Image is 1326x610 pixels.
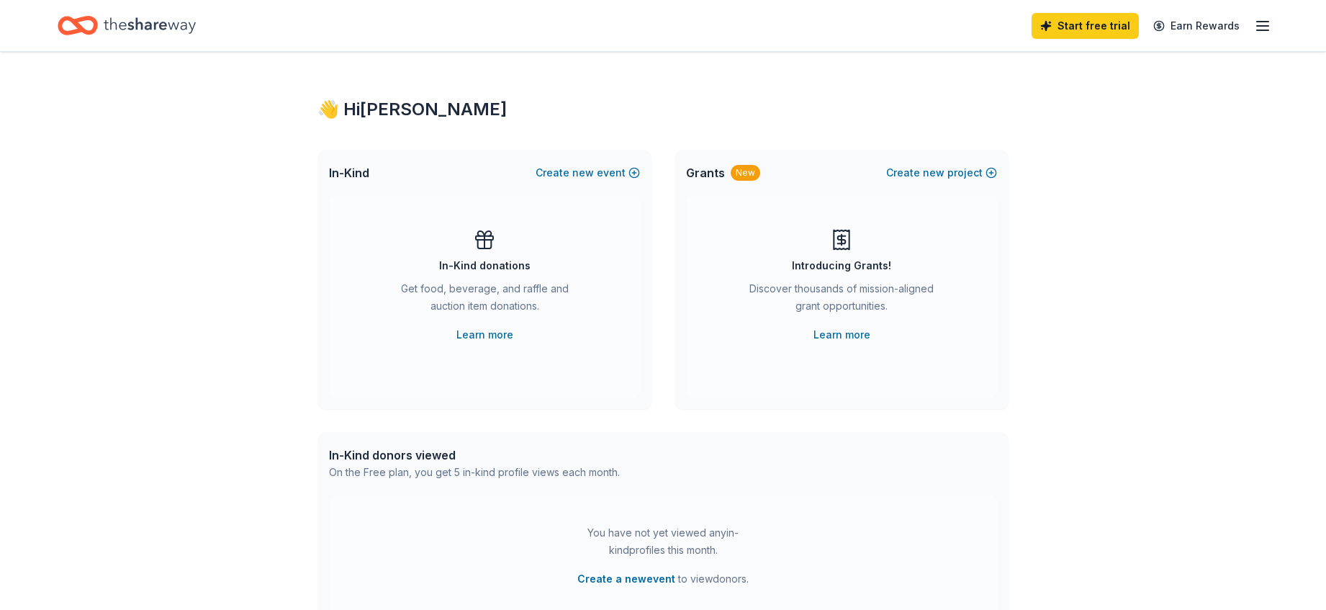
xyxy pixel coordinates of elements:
div: On the Free plan, you get 5 in-kind profile views each month. [329,464,620,481]
div: Get food, beverage, and raffle and auction item donations. [387,280,582,320]
div: You have not yet viewed any in-kind profiles this month. [573,524,753,559]
div: In-Kind donors viewed [329,447,620,464]
div: New [731,165,760,181]
a: Earn Rewards [1145,13,1248,39]
a: Learn more [813,326,870,344]
div: In-Kind donations [439,257,531,274]
span: to view donors . [577,570,749,588]
div: Discover thousands of mission-aligned grant opportunities. [744,280,939,320]
a: Learn more [456,326,513,344]
a: Start free trial [1032,13,1139,39]
button: Create a newevent [577,570,675,588]
span: Grants [686,164,725,181]
span: In-Kind [329,164,369,181]
a: Home [58,9,196,42]
div: Introducing Grants! [792,257,891,274]
span: new [923,164,944,181]
div: 👋 Hi [PERSON_NAME] [317,98,1009,121]
span: new [572,164,594,181]
button: Createnewproject [886,164,997,181]
button: Createnewevent [536,164,640,181]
